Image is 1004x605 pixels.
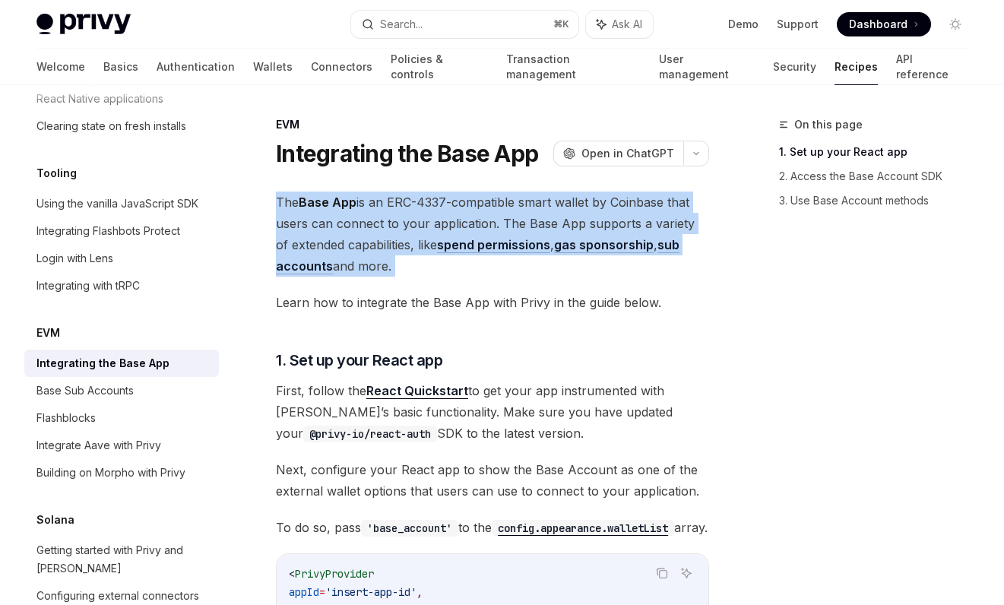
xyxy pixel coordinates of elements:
span: Dashboard [849,17,907,32]
a: Base Sub Accounts [24,377,219,404]
a: Login with Lens [24,245,219,272]
strong: Base App [299,195,356,210]
span: First, follow the to get your app instrumented with [PERSON_NAME]’s basic functionality. Make sur... [276,380,709,444]
div: Base Sub Accounts [36,382,134,400]
span: < [289,567,295,581]
a: User management [659,49,755,85]
a: Security [773,49,816,85]
a: 3. Use Base Account methods [779,188,980,213]
h5: EVM [36,324,60,342]
span: 1. Set up your React app [276,350,442,371]
div: Getting started with Privy and [PERSON_NAME] [36,541,210,578]
button: Copy the contents from the code block [652,563,672,583]
a: Integrating with tRPC [24,272,219,299]
a: gas sponsorship [554,237,654,253]
button: Toggle dark mode [943,12,968,36]
span: appId [289,585,319,599]
div: Configuring external connectors [36,587,199,605]
h5: Tooling [36,164,77,182]
div: Clearing state on fresh installs [36,117,186,135]
a: React Quickstart [366,383,468,399]
a: Dashboard [837,12,931,36]
button: Open in ChatGPT [553,141,683,166]
span: , [416,585,423,599]
h1: Integrating the Base App [276,140,538,167]
span: PrivyProvider [295,567,374,581]
div: Flashblocks [36,409,96,427]
a: Recipes [835,49,878,85]
a: Integrate Aave with Privy [24,432,219,459]
a: Clearing state on fresh installs [24,112,219,140]
a: spend permissions [437,237,550,253]
a: Using the vanilla JavaScript SDK [24,190,219,217]
a: Wallets [253,49,293,85]
a: Building on Morpho with Privy [24,459,219,486]
button: Ask AI [586,11,653,38]
div: Integrating the Base App [36,354,169,372]
a: 1. Set up your React app [779,140,980,164]
span: Next, configure your React app to show the Base Account as one of the external wallet options tha... [276,459,709,502]
img: light logo [36,14,131,35]
a: Flashblocks [24,404,219,432]
button: Search...⌘K [351,11,579,38]
a: Policies & controls [391,49,488,85]
code: 'base_account' [361,520,458,537]
div: Integrate Aave with Privy [36,436,161,455]
div: Integrating Flashbots Protect [36,222,180,240]
a: Welcome [36,49,85,85]
a: Integrating the Base App [24,350,219,377]
a: API reference [896,49,968,85]
div: EVM [276,117,709,132]
a: Transaction management [506,49,641,85]
div: Integrating with tRPC [36,277,140,295]
span: Ask AI [612,17,642,32]
span: ⌘ K [553,18,569,30]
span: Learn how to integrate the Base App with Privy in the guide below. [276,292,709,313]
span: To do so, pass to the array. [276,517,709,538]
span: Open in ChatGPT [581,146,674,161]
a: Basics [103,49,138,85]
span: The is an ERC-4337-compatible smart wallet by Coinbase that users can connect to your application... [276,192,709,277]
div: Building on Morpho with Privy [36,464,185,482]
span: 'insert-app-id' [325,585,416,599]
span: On this page [794,116,863,134]
div: Using the vanilla JavaScript SDK [36,195,198,213]
div: Search... [380,15,423,33]
a: Integrating Flashbots Protect [24,217,219,245]
a: Connectors [311,49,372,85]
h5: Solana [36,511,74,529]
a: Authentication [157,49,235,85]
a: Support [777,17,819,32]
a: Demo [728,17,759,32]
a: 2. Access the Base Account SDK [779,164,980,188]
div: Login with Lens [36,249,113,268]
span: = [319,585,325,599]
code: @privy-io/react-auth [303,426,437,442]
code: config.appearance.walletList [492,520,674,537]
a: config.appearance.walletList [492,520,674,535]
a: Getting started with Privy and [PERSON_NAME] [24,537,219,582]
button: Ask AI [676,563,696,583]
